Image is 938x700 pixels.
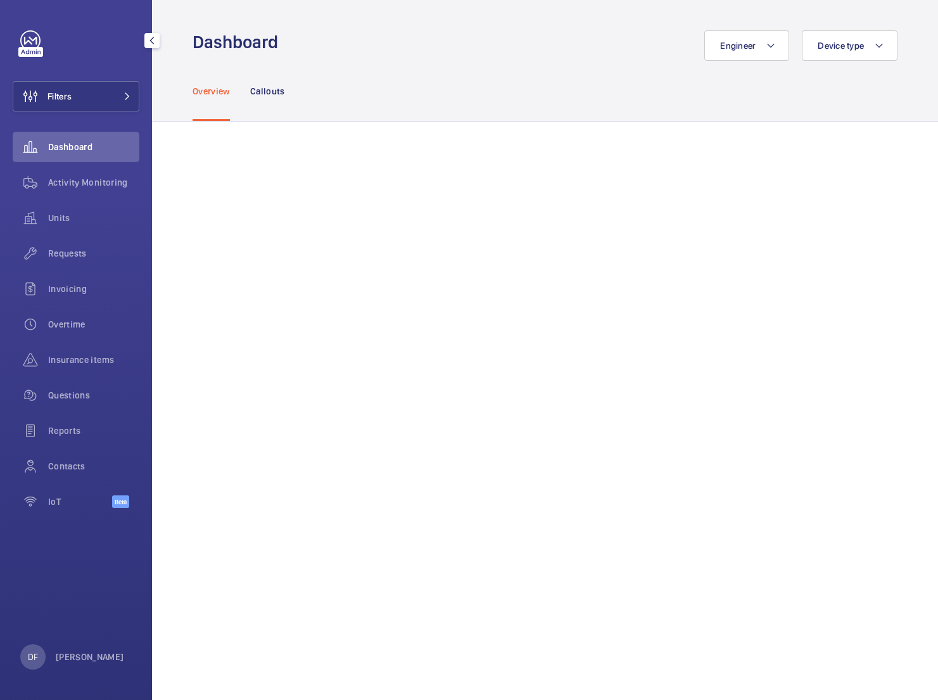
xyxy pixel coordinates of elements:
[720,41,756,51] span: Engineer
[112,495,129,508] span: Beta
[704,30,789,61] button: Engineer
[48,176,139,189] span: Activity Monitoring
[48,283,139,295] span: Invoicing
[48,389,139,402] span: Questions
[48,353,139,366] span: Insurance items
[48,424,139,437] span: Reports
[48,212,139,224] span: Units
[802,30,897,61] button: Device type
[28,651,38,663] p: DF
[48,90,72,103] span: Filters
[48,247,139,260] span: Requests
[48,141,139,153] span: Dashboard
[48,460,139,473] span: Contacts
[48,318,139,331] span: Overtime
[48,495,112,508] span: IoT
[56,651,124,663] p: [PERSON_NAME]
[13,81,139,111] button: Filters
[193,30,286,54] h1: Dashboard
[818,41,864,51] span: Device type
[250,85,285,98] p: Callouts
[193,85,230,98] p: Overview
